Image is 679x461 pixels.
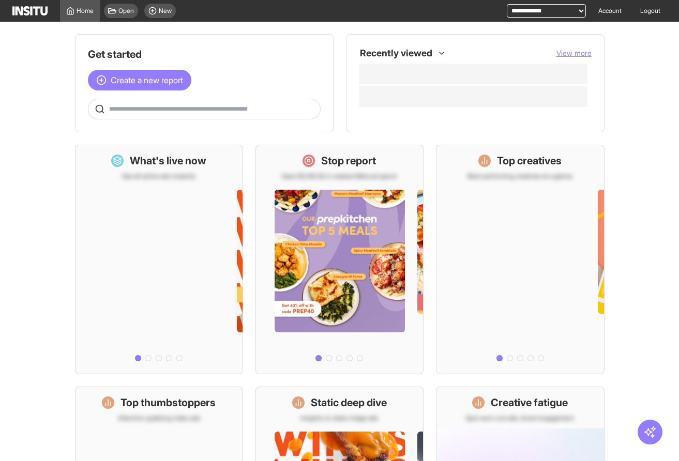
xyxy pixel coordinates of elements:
[255,145,424,374] a: Stop reportSave £6,042.82 in wasted Meta ad spend
[311,395,387,410] h1: Static deep dive
[120,395,216,410] h1: Top thumbstoppers
[130,153,206,168] h1: What's live now
[556,49,592,57] span: View more
[75,145,243,374] a: What's live nowSee all active ads instantly
[497,153,562,168] h1: Top creatives
[118,7,134,15] span: Open
[159,7,172,15] span: New
[321,153,376,168] h1: Stop report
[88,70,191,90] button: Create a new report
[436,145,604,374] a: Top creativesBest-performing creatives at a glance
[556,48,592,58] button: View more
[88,47,321,62] h1: Get started
[111,74,183,86] span: Create a new report
[12,6,48,16] img: Logo
[77,7,94,15] span: Home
